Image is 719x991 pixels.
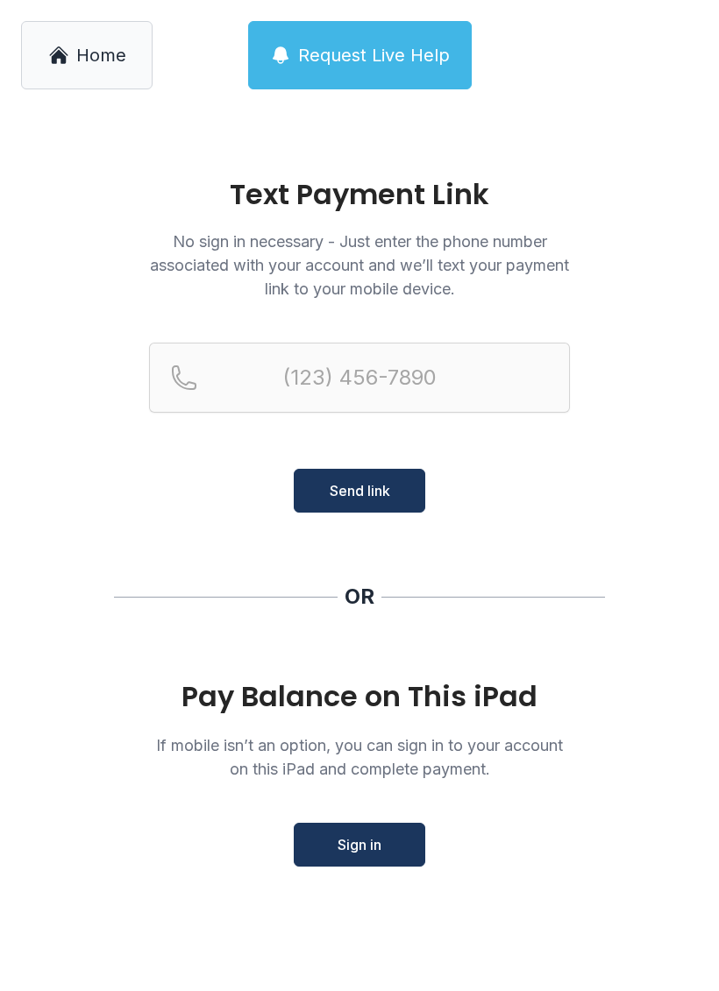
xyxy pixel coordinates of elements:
[298,43,450,67] span: Request Live Help
[338,834,381,855] span: Sign in
[345,583,374,611] div: OR
[149,733,570,781] p: If mobile isn’t an option, you can sign in to your account on this iPad and complete payment.
[149,681,570,712] div: Pay Balance on This iPad
[330,480,390,501] span: Send link
[149,230,570,301] p: No sign in necessary - Just enter the phone number associated with your account and we’ll text yo...
[76,43,126,67] span: Home
[149,181,570,209] h1: Text Payment Link
[149,343,570,413] input: Reservation phone number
